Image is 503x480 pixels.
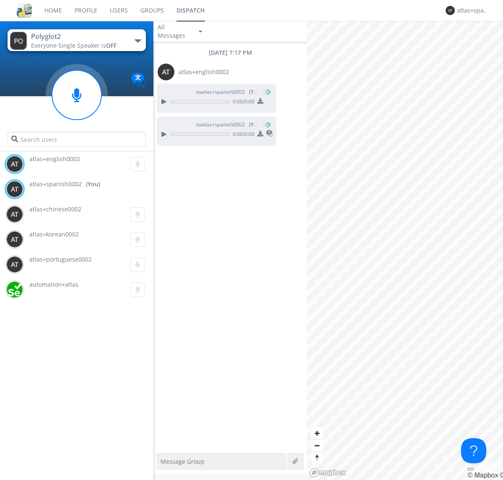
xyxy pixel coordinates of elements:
span: This is a translated message [266,129,273,140]
a: Mapbox logo [309,468,346,477]
img: 373638.png [6,231,23,248]
img: 373638.png [158,64,174,80]
img: translated-message [266,130,273,137]
img: Translation enabled [131,73,146,87]
button: Zoom in [311,427,323,439]
button: Reset bearing to north [311,452,323,464]
span: atlas+korean0002 [29,230,79,238]
img: 373638.png [6,206,23,223]
span: OFF [106,41,117,49]
img: d2d01cd9b4174d08988066c6d424eccd [6,281,23,298]
img: 373638.png [6,156,23,172]
div: [DATE] 7:17 PM [153,49,307,57]
span: automation+atlas [29,280,78,288]
span: atlas+spanish0002 [29,180,82,188]
button: Polyglot2Everyone·Single Speaker isOFF [8,29,145,51]
span: atlas+portuguese0002 [29,255,92,263]
span: 0:00 / 0:00 [230,131,254,140]
span: 0:00 / 0:00 [230,98,254,107]
img: 373638.png [6,181,23,198]
span: (You) [249,121,262,128]
img: download media button [257,131,263,136]
img: caret-down-sm.svg [199,31,202,33]
span: atlas+chinese0002 [29,205,81,213]
div: atlas+spanish0002 [457,6,488,15]
span: to atlas+spanish0002 [196,121,259,128]
img: 373638.png [10,32,27,50]
input: Search users [8,132,145,147]
span: atlas+english0002 [29,155,80,163]
div: All Messages [158,23,191,40]
button: Zoom out [311,439,323,452]
span: atlas+english0002 [179,68,229,76]
div: (You) [86,180,100,188]
img: 373638.png [446,6,455,15]
img: cddb5a64eb264b2086981ab96f4c1ba7 [17,3,32,18]
div: Everyone · [31,41,125,50]
div: Polyglot2 [31,32,125,41]
span: (You) [249,88,262,95]
button: Toggle attribution [467,468,474,470]
span: Single Speaker is [58,41,117,49]
span: to atlas+spanish0002 [196,88,259,96]
iframe: Toggle Customer Support [461,438,486,463]
a: Mapbox [467,472,498,479]
img: 373638.png [6,256,23,273]
img: download media button [257,98,263,104]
